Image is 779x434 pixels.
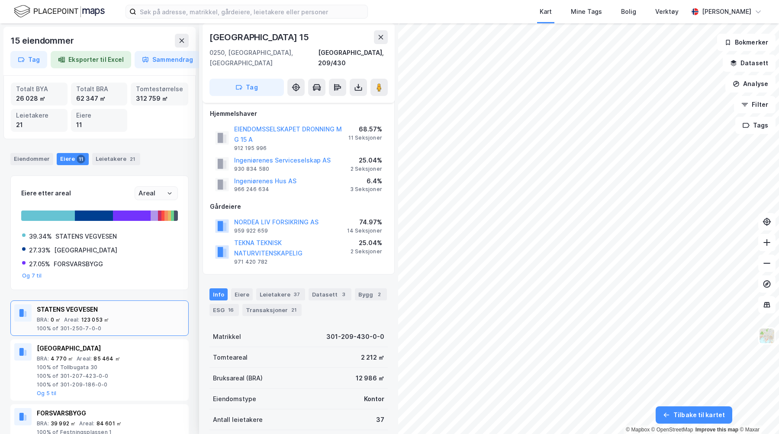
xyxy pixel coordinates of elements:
[51,316,61,323] div: 0 ㎡
[16,94,62,103] div: 26 028 ㎡
[29,245,51,255] div: 27.33%
[10,51,47,68] button: Tag
[702,6,751,17] div: [PERSON_NAME]
[51,51,131,68] button: Eksporter til Excel
[22,272,42,279] button: Og 7 til
[318,48,388,68] div: [GEOGRAPHIC_DATA], 209/430
[136,84,183,94] div: Tomtestørrelse
[136,5,367,18] input: Søk på adresse, matrikkel, gårdeiere, leietakere eller personer
[626,427,650,433] a: Mapbox
[290,306,298,314] div: 21
[135,51,200,68] button: Sammendrag
[76,94,122,103] div: 62 347 ㎡
[209,48,318,68] div: 0250, [GEOGRAPHIC_DATA], [GEOGRAPHIC_DATA]
[292,290,302,299] div: 37
[361,352,384,363] div: 2 212 ㎡
[37,364,185,371] div: 100% of Tollbugata 30
[209,79,284,96] button: Tag
[29,259,50,269] div: 27.05%
[725,75,776,93] button: Analyse
[213,332,241,342] div: Matrikkel
[351,166,382,172] div: 2 Seksjoner
[16,84,62,94] div: Totalt BYA
[351,238,382,248] div: 25.04%
[16,111,62,120] div: Leietakere
[655,6,679,17] div: Verktøy
[209,288,228,300] div: Info
[213,394,256,404] div: Eiendomstype
[375,290,383,299] div: 2
[213,352,248,363] div: Tomteareal
[37,390,57,397] button: Og 5 til
[79,420,94,427] div: Areal :
[309,288,351,300] div: Datasett
[97,420,122,427] div: 84 601 ㎡
[76,111,122,120] div: Eiere
[571,6,602,17] div: Mine Tags
[234,145,267,152] div: 912 195 996
[29,231,52,242] div: 39.34%
[759,328,775,344] img: Z
[234,227,268,234] div: 959 922 659
[128,155,137,163] div: 21
[209,304,239,316] div: ESG
[51,420,76,427] div: 39 992 ㎡
[209,30,311,44] div: [GEOGRAPHIC_DATA] 15
[242,304,302,316] div: Transaksjoner
[135,187,177,200] input: ClearOpen
[136,94,183,103] div: 312 759 ㎡
[723,54,776,72] button: Datasett
[76,84,122,94] div: Totalt BRA
[348,124,382,134] div: 68.57%
[37,316,49,323] div: BRA :
[37,325,185,332] div: 100% of 301-250-7-0-0
[695,427,738,433] a: Improve this map
[10,34,75,48] div: 15 eiendommer
[10,153,53,165] div: Eiendommer
[54,259,103,269] div: FORSVARSBYGG
[213,373,263,383] div: Bruksareal (BRA)
[37,408,185,418] div: FORSVARSBYGG
[651,427,693,433] a: OpenStreetMap
[213,415,263,425] div: Antall leietakere
[77,155,85,163] div: 11
[234,258,267,265] div: 971 420 782
[81,316,109,323] div: 123 053 ㎡
[210,108,387,119] div: Hjemmelshaver
[37,420,49,427] div: BRA :
[656,406,732,424] button: Tilbake til kartet
[51,355,73,362] div: 4 770 ㎡
[351,155,382,166] div: 25.04%
[376,415,384,425] div: 37
[736,393,779,434] div: Kontrollprogram for chat
[14,4,105,19] img: logo.f888ab2527a4732fd821a326f86c7f29.svg
[166,190,173,197] button: Open
[356,373,384,383] div: 12 986 ㎡
[326,332,384,342] div: 301-209-430-0-0
[717,34,776,51] button: Bokmerker
[256,288,305,300] div: Leietakere
[540,6,552,17] div: Kart
[76,120,122,130] div: 11
[364,394,384,404] div: Kontor
[734,96,776,113] button: Filter
[64,316,79,323] div: Areal :
[37,343,185,354] div: [GEOGRAPHIC_DATA]
[93,355,120,362] div: 85 464 ㎡
[339,290,348,299] div: 3
[736,393,779,434] iframe: Chat Widget
[77,355,92,362] div: Areal :
[234,186,269,193] div: 966 246 634
[347,217,382,227] div: 74.97%
[37,355,49,362] div: BRA :
[210,201,387,212] div: Gårdeiere
[351,248,382,255] div: 2 Seksjoner
[735,117,776,134] button: Tags
[621,6,636,17] div: Bolig
[231,288,253,300] div: Eiere
[21,188,135,198] div: Eiere etter areal
[350,186,382,193] div: 3 Seksjoner
[347,227,382,234] div: 14 Seksjoner
[348,134,382,141] div: 11 Seksjoner
[16,120,62,130] div: 21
